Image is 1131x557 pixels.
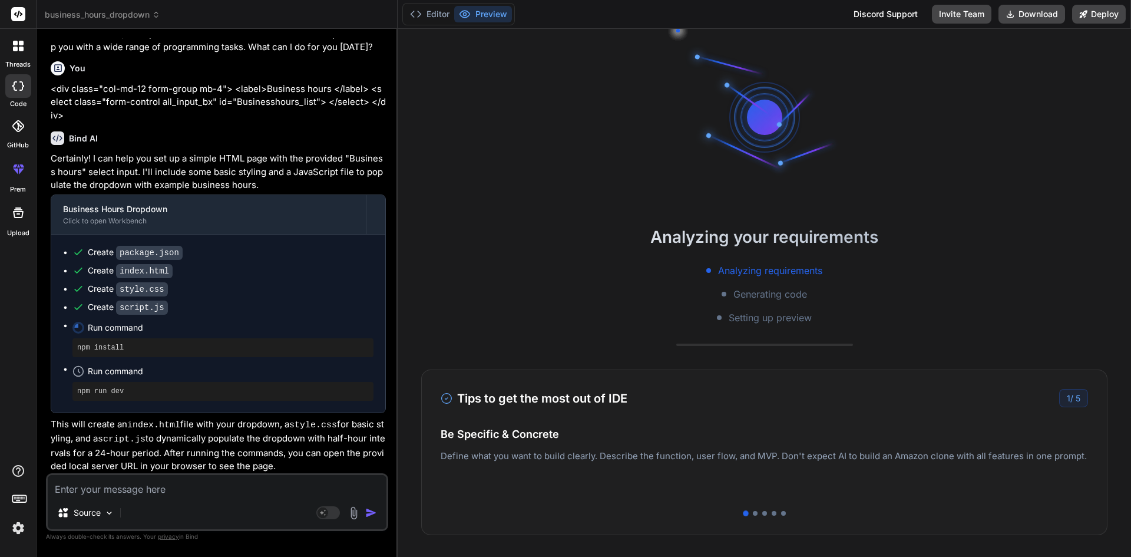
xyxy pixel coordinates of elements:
[1072,5,1126,24] button: Deploy
[51,152,386,192] p: Certainly! I can help you set up a simple HTML page with the provided "Business hours" select inp...
[7,228,29,238] label: Upload
[45,9,160,21] span: business_hours_dropdown
[88,365,373,377] span: Run command
[116,301,168,315] code: script.js
[104,508,114,518] img: Pick Models
[51,83,386,123] p: <div class="col-md-12 form-group mb-4"> <label>Business hours </label> <select class="form-contro...
[88,265,173,277] div: Create
[63,203,354,215] div: Business Hours Dropdown
[10,184,26,195] label: prem
[441,426,1088,442] h4: Be Specific & Concrete
[77,343,369,352] pre: npm install
[10,99,27,109] label: code
[729,311,812,325] span: Setting up preview
[74,507,101,519] p: Source
[127,420,180,430] code: index.html
[70,62,85,74] h6: You
[454,6,512,22] button: Preview
[116,264,173,278] code: index.html
[88,322,373,334] span: Run command
[718,263,822,278] span: Analyzing requirements
[7,140,29,150] label: GitHub
[1067,393,1070,403] span: 1
[63,216,354,226] div: Click to open Workbench
[116,246,183,260] code: package.json
[932,5,991,24] button: Invite Team
[398,225,1131,249] h2: Analyzing your requirements
[1059,389,1088,407] div: /
[51,195,366,234] button: Business Hours DropdownClick to open Workbench
[998,5,1065,24] button: Download
[116,282,168,296] code: style.css
[733,287,807,301] span: Generating code
[289,420,337,430] code: style.css
[5,60,31,70] label: threads
[365,507,377,519] img: icon
[405,6,454,22] button: Editor
[77,387,369,396] pre: npm run dev
[158,533,179,540] span: privacy
[88,283,168,295] div: Create
[441,390,627,407] h3: Tips to get the most out of IDE
[347,506,361,520] img: attachment
[69,133,98,144] h6: Bind AI
[846,5,925,24] div: Discord Support
[88,246,183,259] div: Create
[46,531,388,542] p: Always double-check its answers. Your in Bind
[51,418,386,473] p: This will create an file with your dropdown, a for basic styling, and a to dynamically populate t...
[98,434,145,444] code: script.js
[88,301,168,314] div: Create
[1076,393,1080,403] span: 5
[51,28,386,54] p: Hello! I'm Bind AI, an expert AI assistant and senior software developer. I can help you with a w...
[8,518,28,538] img: settings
